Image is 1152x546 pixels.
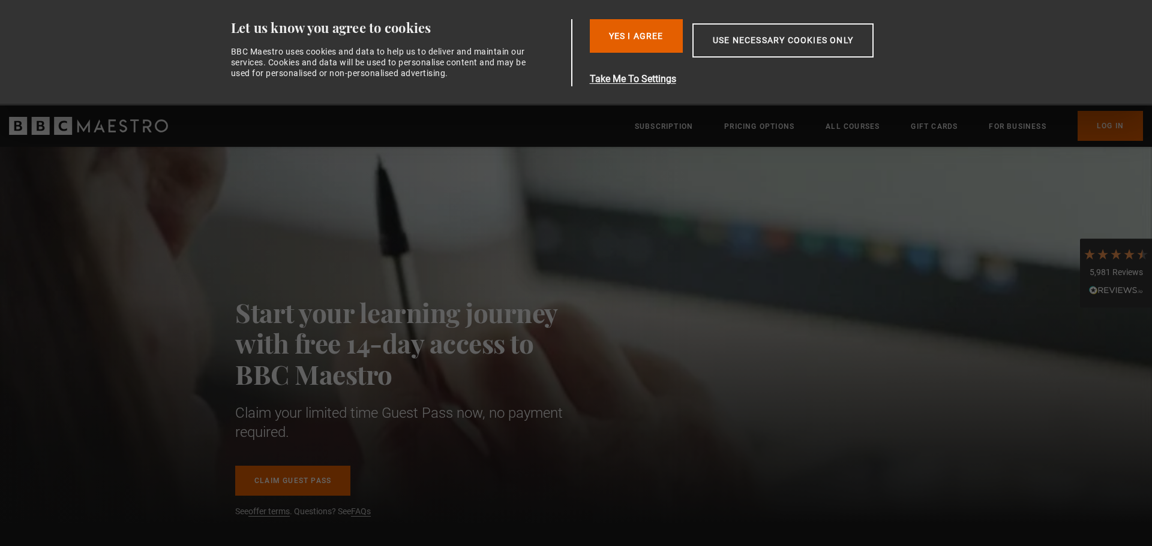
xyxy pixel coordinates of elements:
[1083,267,1149,279] div: 5,981 Reviews
[248,506,290,517] a: offer terms
[1083,284,1149,298] div: Read All Reviews
[1080,239,1152,308] div: 5,981 ReviewsRead All Reviews
[235,403,589,442] p: Claim your limited time Guest Pass now, no payment required.
[692,23,874,58] button: Use necessary cookies only
[1089,286,1143,294] img: REVIEWS.io
[590,19,683,53] button: Yes I Agree
[235,505,589,518] p: See . Questions? See
[1083,248,1149,261] div: 4.7 Stars
[231,46,533,79] div: BBC Maestro uses cookies and data to help us to deliver and maintain our services. Cookies and da...
[635,111,1143,141] nav: Primary
[235,466,350,496] a: Claim guest pass
[590,72,931,86] button: Take Me To Settings
[635,120,693,132] a: Subscription
[9,117,168,135] svg: BBC Maestro
[1078,111,1143,141] a: Log In
[351,506,371,517] a: FAQs
[235,297,589,389] h1: Start your learning journey with free 14-day access to BBC Maestro
[911,120,958,132] a: Gift Cards
[826,120,880,132] a: All Courses
[231,19,567,37] div: Let us know you agree to cookies
[724,120,794,132] a: Pricing Options
[989,120,1046,132] a: For business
